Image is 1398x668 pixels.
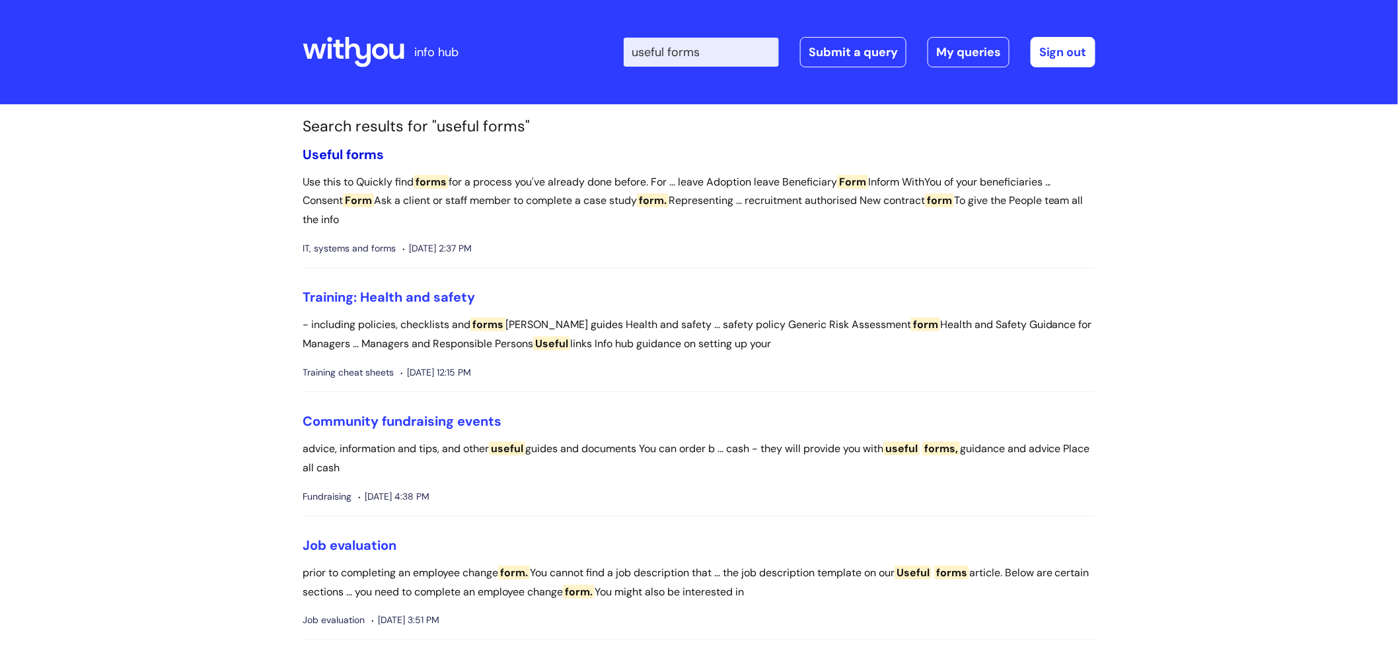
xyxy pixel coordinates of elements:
[402,240,472,257] span: [DATE] 2:37 PM
[533,337,570,351] span: Useful
[637,193,669,207] span: form.
[343,193,374,207] span: Form
[925,193,954,207] span: form
[1031,37,1095,67] a: Sign out
[303,413,501,430] a: Community fundraising events
[563,585,595,599] span: form.
[303,364,394,381] span: Training cheat sheets
[303,117,1095,136] h1: Search results for "useful forms"
[928,37,1010,67] a: My queries
[358,488,429,505] span: [DATE] 4:38 PM
[498,566,530,580] span: form.
[800,37,906,67] a: Submit a query
[371,612,439,628] span: [DATE] 3:51 PM
[624,37,1095,67] div: | -
[303,146,343,163] span: Useful
[400,364,471,381] span: [DATE] 12:15 PM
[911,317,940,331] span: form
[895,566,932,580] span: Useful
[303,488,351,505] span: Fundraising
[414,42,459,63] p: info hub
[303,173,1095,230] p: Use this to Quickly find for a process you've already done before. For ... leave Adoption leave B...
[414,175,449,189] span: forms
[303,612,365,628] span: Job evaluation
[934,566,969,580] span: forms
[624,38,779,67] input: Search
[837,175,868,189] span: Form
[303,316,1095,354] p: - including policies, checklists and [PERSON_NAME] guides Health and safety ... safety policy Gen...
[489,442,525,455] span: useful
[303,537,396,554] a: Job evaluation
[470,317,505,331] span: forms
[922,442,960,455] span: forms,
[883,442,920,455] span: useful
[303,146,384,163] a: Useful forms
[303,564,1095,602] p: prior to completing an employee change You cannot find a job description that ... the job descrip...
[303,440,1095,478] p: advice, information and tips, and other guides and documents You can order b ... cash - they will...
[303,240,396,257] span: IT, systems and forms
[303,288,475,306] a: Training: Health and safety
[346,146,384,163] span: forms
